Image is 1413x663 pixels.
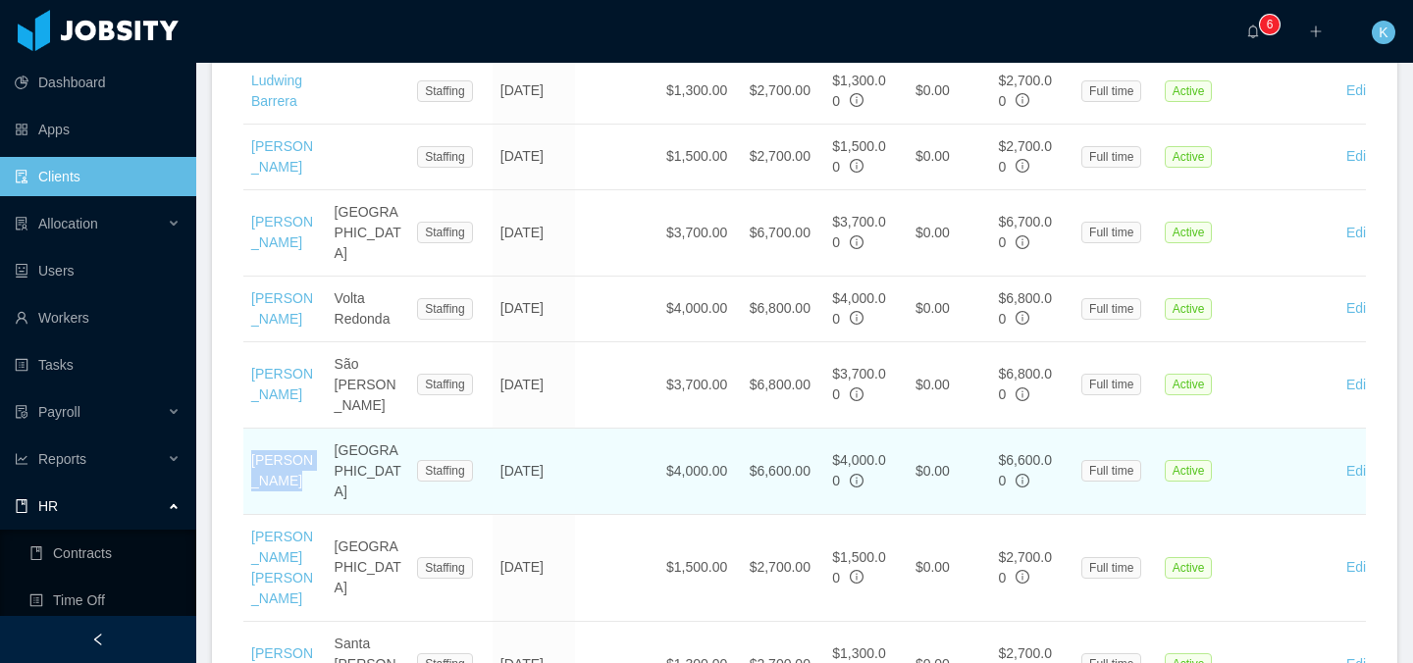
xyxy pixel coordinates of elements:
td: Volta Redonda [327,277,410,342]
a: icon: userWorkers [15,298,181,337]
td: $3,700.00 [658,342,742,429]
span: Active [1165,557,1213,579]
a: [PERSON_NAME] [251,290,313,327]
sup: 6 [1260,15,1280,34]
a: [PERSON_NAME] [251,366,313,402]
span: info-circle [1016,474,1029,487]
span: info-circle [1016,93,1029,107]
a: Edit [1346,82,1370,98]
span: info-circle [850,93,863,107]
a: [PERSON_NAME] [251,214,313,250]
span: Active [1165,146,1213,168]
span: $6,600.00 [998,452,1052,488]
button: Edit [1331,76,1386,107]
span: Full time [1081,146,1141,168]
span: Staffing [417,374,472,395]
span: $6,800.00 [998,366,1052,402]
i: icon: solution [15,217,28,230]
button: Edit [1331,455,1386,486]
span: info-circle [850,387,863,401]
td: [DATE] [493,277,576,342]
span: Full time [1081,222,1141,243]
span: info-circle [1016,570,1029,584]
span: $0.00 [916,148,950,164]
i: icon: file-protect [15,405,28,419]
i: icon: plus [1309,25,1323,38]
span: Full time [1081,460,1141,482]
span: $3,700.00 [832,366,886,402]
span: $2,700.00 [998,549,1052,586]
a: [PERSON_NAME] [251,138,313,175]
span: info-circle [850,474,863,487]
a: icon: auditClients [15,157,181,196]
span: info-circle [850,311,863,325]
td: $6,800.00 [742,277,825,342]
span: $0.00 [916,82,950,98]
span: Payroll [38,404,80,420]
span: info-circle [1016,387,1029,401]
span: Staffing [417,80,472,102]
span: Reports [38,451,86,467]
i: icon: line-chart [15,452,28,466]
a: Edit [1346,559,1370,575]
span: $0.00 [916,300,950,316]
a: icon: profileTasks [15,345,181,384]
a: icon: bookContracts [29,534,181,573]
a: Ludwing Barrera [251,73,302,109]
span: Full time [1081,298,1141,320]
span: K [1379,21,1387,44]
span: info-circle [850,570,863,584]
span: Active [1165,222,1213,243]
a: icon: pie-chartDashboard [15,63,181,102]
td: [DATE] [493,342,576,429]
button: Edit [1331,552,1386,584]
p: 6 [1267,15,1274,34]
span: info-circle [1016,311,1029,325]
td: [DATE] [493,59,576,125]
td: $1,500.00 [658,125,742,190]
td: [GEOGRAPHIC_DATA] [327,515,410,622]
td: $2,700.00 [742,125,825,190]
span: $4,000.00 [832,290,886,327]
span: $6,800.00 [998,290,1052,327]
td: $1,500.00 [658,515,742,622]
span: $4,000.00 [832,452,886,488]
span: HR [38,498,58,514]
span: Full time [1081,374,1141,395]
span: $1,500.00 [832,549,886,586]
td: [DATE] [493,190,576,277]
span: Staffing [417,222,472,243]
span: $2,700.00 [998,73,1052,109]
span: info-circle [850,235,863,249]
button: Edit [1331,217,1386,248]
td: $6,700.00 [742,190,825,277]
span: info-circle [1016,235,1029,249]
td: São [PERSON_NAME] [327,342,410,429]
a: [PERSON_NAME] [251,452,313,488]
span: Active [1165,298,1213,320]
span: info-circle [850,159,863,173]
span: Staffing [417,298,472,320]
a: Edit [1346,148,1370,164]
td: $2,700.00 [742,59,825,125]
span: Staffing [417,557,472,579]
span: $1,300.00 [832,73,886,109]
span: Full time [1081,80,1141,102]
span: $0.00 [916,377,950,392]
td: $6,800.00 [742,342,825,429]
span: Allocation [38,216,98,231]
td: [GEOGRAPHIC_DATA] [327,429,410,515]
a: Edit [1346,377,1370,392]
span: $1,500.00 [832,138,886,175]
span: $0.00 [916,463,950,479]
span: Active [1165,460,1213,482]
a: Edit [1346,300,1370,316]
span: Full time [1081,557,1141,579]
td: [DATE] [493,125,576,190]
td: $4,000.00 [658,429,742,515]
span: $0.00 [916,225,950,240]
a: Edit [1346,463,1370,479]
button: Edit [1331,141,1386,173]
td: $1,300.00 [658,59,742,125]
td: $3,700.00 [658,190,742,277]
